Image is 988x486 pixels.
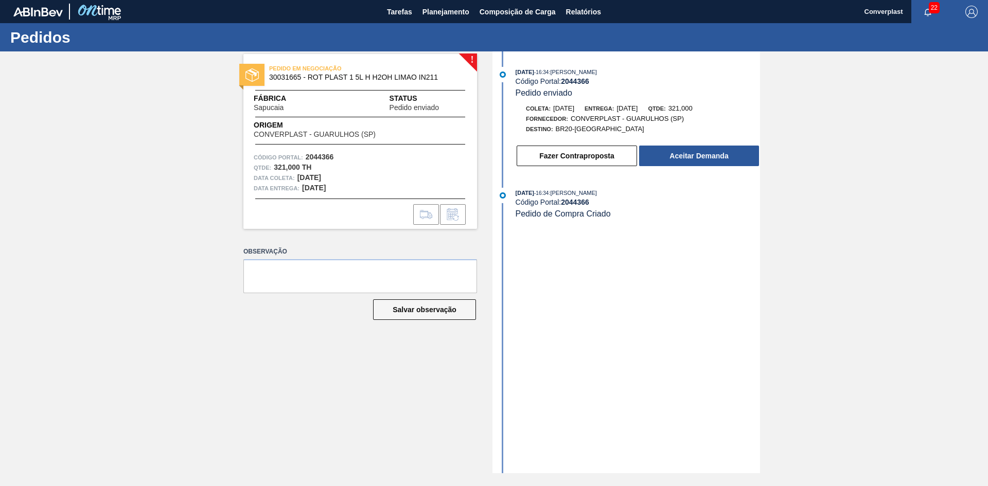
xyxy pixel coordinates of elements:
[302,184,326,192] strong: [DATE]
[516,190,534,196] span: [DATE]
[373,299,476,320] button: Salvar observação
[254,104,284,112] span: Sapucaia
[516,88,572,97] span: Pedido enviado
[254,163,271,173] span: Qtde :
[306,153,334,161] strong: 2044366
[413,204,439,225] div: Ir para Composição de Carga
[549,190,597,196] span: : [PERSON_NAME]
[254,93,316,104] span: Fábrica
[526,105,551,112] span: Coleta:
[516,209,611,218] span: Pedido de Compra Criado
[561,198,589,206] strong: 2044366
[500,192,506,199] img: atual
[585,105,614,112] span: Entrega:
[516,77,760,85] div: Código Portal:
[566,6,601,18] span: Relatórios
[668,104,693,112] span: 321,000
[516,198,760,206] div: Código Portal:
[387,6,412,18] span: Tarefas
[534,69,549,75] span: - 16:34
[269,74,456,81] span: 30031665 - ROT PLAST 1 5L H H2OH LIMAO IN211
[297,173,321,182] strong: [DATE]
[390,104,439,112] span: Pedido enviado
[422,6,469,18] span: Planejamento
[571,115,684,122] span: CONVERPLAST - GUARULHOS (SP)
[556,125,644,133] span: BR20-[GEOGRAPHIC_DATA]
[549,69,597,75] span: : [PERSON_NAME]
[245,68,259,82] img: status
[254,152,303,163] span: Código Portal:
[929,2,940,13] span: 22
[648,105,665,112] span: Qtde:
[500,71,506,78] img: atual
[639,146,759,166] button: Aceitar Demanda
[390,93,467,104] span: Status
[534,190,549,196] span: - 16:34
[561,77,589,85] strong: 2044366
[254,120,405,131] span: Origem
[965,6,978,18] img: Logout
[269,63,413,74] span: PEDIDO EM NEGOCIAÇÃO
[440,204,466,225] div: Informar alteração no pedido
[254,131,376,138] span: CONVERPLAST - GUARULHOS (SP)
[517,146,637,166] button: Fazer Contraproposta
[553,104,574,112] span: [DATE]
[616,104,638,112] span: [DATE]
[254,183,299,193] span: Data entrega:
[516,69,534,75] span: [DATE]
[526,116,568,122] span: Fornecedor:
[526,126,553,132] span: Destino:
[13,7,63,16] img: TNhmsLtSVTkK8tSr43FrP2fwEKptu5GPRR3wAAAABJRU5ErkJggg==
[274,163,311,171] strong: 321,000 TH
[911,5,944,19] button: Notificações
[480,6,556,18] span: Composição de Carga
[10,31,193,43] h1: Pedidos
[243,244,477,259] label: Observação
[254,173,295,183] span: Data coleta:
